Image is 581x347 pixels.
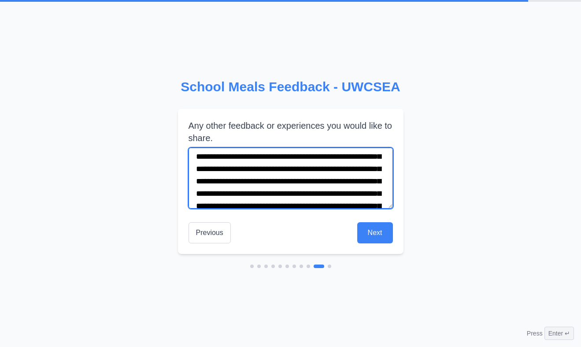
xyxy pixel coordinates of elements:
[189,119,393,144] label: Any other feedback or experiences you would like to share.
[527,327,574,340] div: Press
[544,327,574,340] span: Enter ↵
[189,222,231,243] button: Previous
[357,222,393,243] button: Next
[178,79,403,95] h2: School Meals Feedback - UWCSEA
